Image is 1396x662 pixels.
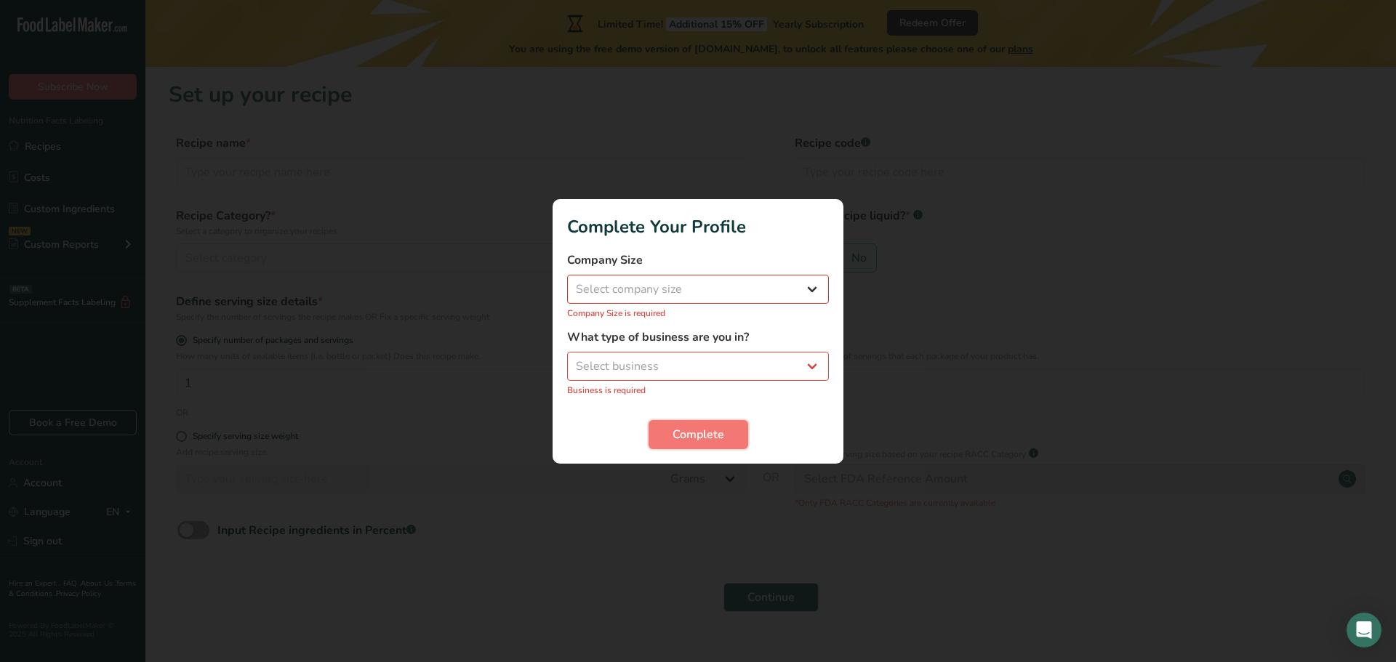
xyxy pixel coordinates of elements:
p: Company Size is required [567,307,829,320]
h1: Complete Your Profile [567,214,829,240]
span: Complete [673,426,724,443]
button: Complete [649,420,748,449]
div: Open Intercom Messenger [1347,613,1381,647]
label: What type of business are you in? [567,328,829,346]
label: Company Size [567,251,829,269]
p: Business is required [567,384,829,397]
